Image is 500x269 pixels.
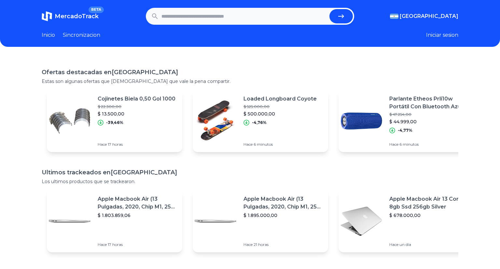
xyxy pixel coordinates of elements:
[193,190,328,252] a: Featured imageApple Macbook Air (13 Pulgadas, 2020, Chip M1, 256 Gb De Ssd, 8 Gb De Ram) - Plata$...
[390,14,398,19] img: Argentina
[389,142,469,147] p: Hace 6 minutos
[243,242,323,247] p: Hace 21 horas
[98,111,175,117] p: $ 13.500,00
[243,104,317,109] p: $ 525.000,00
[42,31,55,39] a: Inicio
[47,190,182,252] a: Featured imageApple Macbook Air (13 Pulgadas, 2020, Chip M1, 256 Gb De Ssd, 8 Gb De Ram) - Plata$...
[339,190,474,252] a: Featured imageApple Macbook Air 13 Core I5 8gb Ssd 256gb Silver$ 678.000,00Hace un día
[398,128,412,133] p: -4,77%
[389,242,469,247] p: Hace un día
[98,142,175,147] p: Hace 17 horas
[98,212,177,219] p: $ 1.803.859,06
[42,11,99,21] a: MercadoTrackBETA
[98,104,175,109] p: $ 22.300,00
[339,98,384,144] img: Featured image
[42,178,458,185] p: Los ultimos productos que se trackearon.
[193,198,238,244] img: Featured image
[63,31,100,39] a: Sincronizacion
[389,118,469,125] p: $ 44.999,00
[193,90,328,152] a: Featured imageLoaded Longboard Coyote$ 525.000,00$ 500.000,00-4,76%Hace 6 minutos
[47,98,92,144] img: Featured image
[339,198,384,244] img: Featured image
[389,112,469,117] p: $ 47.254,00
[98,195,177,211] p: Apple Macbook Air (13 Pulgadas, 2020, Chip M1, 256 Gb De Ssd, 8 Gb De Ram) - Plata
[47,90,182,152] a: Featured imageCojinetes Biela 0,50 Gol 1000$ 22.300,00$ 13.500,00-39,46%Hace 17 horas
[243,195,323,211] p: Apple Macbook Air (13 Pulgadas, 2020, Chip M1, 256 Gb De Ssd, 8 Gb De Ram) - Plata
[89,7,104,13] span: BETA
[339,90,474,152] a: Featured imageParlante Etheos Prli10w Portátil Con Bluetooth Azul 110v/220$ 47.254,00$ 44.999,00-...
[389,195,469,211] p: Apple Macbook Air 13 Core I5 8gb Ssd 256gb Silver
[42,78,458,85] p: Estas son algunas ofertas que [DEMOGRAPHIC_DATA] que vale la pena compartir.
[389,95,469,111] p: Parlante Etheos Prli10w Portátil Con Bluetooth Azul 110v/220
[42,11,52,21] img: MercadoTrack
[389,212,469,219] p: $ 678.000,00
[55,13,99,20] span: MercadoTrack
[98,242,177,247] p: Hace 17 horas
[193,98,238,144] img: Featured image
[47,198,92,244] img: Featured image
[243,212,323,219] p: $ 1.895.000,00
[106,120,123,125] p: -39,46%
[390,12,458,20] button: [GEOGRAPHIC_DATA]
[243,142,317,147] p: Hace 6 minutos
[42,168,458,177] h1: Ultimos trackeados en [GEOGRAPHIC_DATA]
[400,12,458,20] span: [GEOGRAPHIC_DATA]
[98,95,175,103] p: Cojinetes Biela 0,50 Gol 1000
[243,95,317,103] p: Loaded Longboard Coyote
[243,111,317,117] p: $ 500.000,00
[426,31,458,39] button: Iniciar sesion
[42,68,458,77] h1: Ofertas destacadas en [GEOGRAPHIC_DATA]
[252,120,267,125] p: -4,76%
